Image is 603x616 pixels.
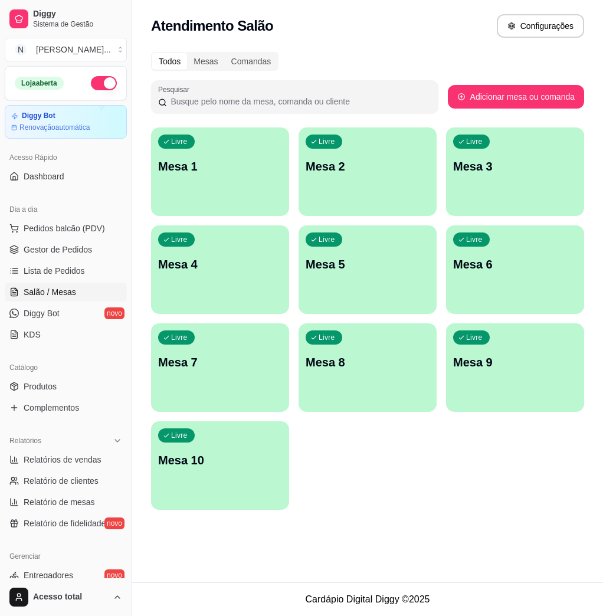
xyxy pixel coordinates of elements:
[446,323,584,412] button: LivreMesa 9
[24,329,41,340] span: KDS
[5,325,127,344] a: KDS
[171,431,188,440] p: Livre
[24,569,73,581] span: Entregadores
[158,452,282,468] p: Mesa 10
[33,592,108,602] span: Acesso total
[225,53,278,70] div: Comandas
[306,158,430,175] p: Mesa 2
[5,283,127,302] a: Salão / Mesas
[19,123,90,132] article: Renovação automática
[5,583,127,611] button: Acesso total
[24,244,92,255] span: Gestor de Pedidos
[306,256,430,273] p: Mesa 5
[453,158,577,175] p: Mesa 3
[466,235,483,244] p: Livre
[24,454,101,466] span: Relatórios de vendas
[152,53,187,70] div: Todos
[319,137,335,146] p: Livre
[448,85,584,109] button: Adicionar mesa ou comanda
[171,235,188,244] p: Livre
[33,19,122,29] span: Sistema de Gestão
[132,582,603,616] footer: Cardápio Digital Diggy © 2025
[5,261,127,280] a: Lista de Pedidos
[36,44,111,55] div: [PERSON_NAME] ...
[24,496,95,508] span: Relatório de mesas
[15,77,64,90] div: Loja aberta
[151,17,273,35] h2: Atendimento Salão
[171,137,188,146] p: Livre
[151,421,289,510] button: LivreMesa 10
[319,235,335,244] p: Livre
[5,566,127,585] a: Entregadoresnovo
[5,398,127,417] a: Complementos
[446,127,584,216] button: LivreMesa 3
[453,256,577,273] p: Mesa 6
[466,137,483,146] p: Livre
[299,323,437,412] button: LivreMesa 8
[5,450,127,469] a: Relatórios de vendas
[24,307,60,319] span: Diggy Bot
[151,127,289,216] button: LivreMesa 1
[24,517,106,529] span: Relatório de fidelidade
[5,471,127,490] a: Relatório de clientes
[446,225,584,314] button: LivreMesa 6
[24,171,64,182] span: Dashboard
[5,200,127,219] div: Dia a dia
[5,493,127,512] a: Relatório de mesas
[453,354,577,371] p: Mesa 9
[171,333,188,342] p: Livre
[187,53,224,70] div: Mesas
[24,265,85,277] span: Lista de Pedidos
[9,436,41,445] span: Relatórios
[299,225,437,314] button: LivreMesa 5
[24,222,105,234] span: Pedidos balcão (PDV)
[151,225,289,314] button: LivreMesa 4
[33,9,122,19] span: Diggy
[5,5,127,33] a: DiggySistema de Gestão
[319,333,335,342] p: Livre
[158,354,282,371] p: Mesa 7
[5,240,127,259] a: Gestor de Pedidos
[466,333,483,342] p: Livre
[167,96,431,107] input: Pesquisar
[24,475,99,487] span: Relatório de clientes
[24,381,57,392] span: Produtos
[306,354,430,371] p: Mesa 8
[158,158,282,175] p: Mesa 1
[158,256,282,273] p: Mesa 4
[5,514,127,533] a: Relatório de fidelidadenovo
[497,14,584,38] button: Configurações
[91,76,117,90] button: Alterar Status
[22,112,55,120] article: Diggy Bot
[5,304,127,323] a: Diggy Botnovo
[158,84,194,94] label: Pesquisar
[5,547,127,566] div: Gerenciar
[5,358,127,377] div: Catálogo
[24,402,79,414] span: Complementos
[5,377,127,396] a: Produtos
[5,38,127,61] button: Select a team
[5,167,127,186] a: Dashboard
[24,286,76,298] span: Salão / Mesas
[151,323,289,412] button: LivreMesa 7
[5,219,127,238] button: Pedidos balcão (PDV)
[299,127,437,216] button: LivreMesa 2
[5,105,127,139] a: Diggy BotRenovaçãoautomática
[15,44,27,55] span: N
[5,148,127,167] div: Acesso Rápido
